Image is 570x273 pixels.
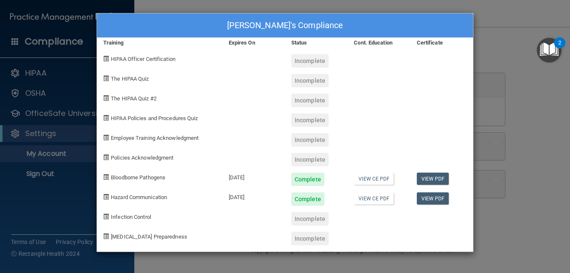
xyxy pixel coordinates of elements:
div: Complete [291,192,324,206]
div: Status [285,38,348,48]
a: View CE PDF [354,173,394,185]
div: [DATE] [222,186,285,206]
button: Open Resource Center, 2 new notifications [537,38,562,63]
div: Complete [291,173,324,186]
span: Employee Training Acknowledgment [111,135,199,141]
div: Certificate [411,38,473,48]
span: Infection Control [111,214,151,220]
div: Incomplete [291,94,329,107]
a: View CE PDF [354,192,394,205]
iframe: Drift Widget Chat Controller [528,215,560,247]
div: Incomplete [291,54,329,68]
span: [MEDICAL_DATA] Preparedness [111,234,187,240]
div: [PERSON_NAME]'s Compliance [97,13,473,38]
span: Bloodborne Pathogens [111,174,165,181]
span: The HIPAA Quiz #2 [111,95,157,102]
div: Expires On [222,38,285,48]
span: Hazard Communication [111,194,167,200]
div: Incomplete [291,74,329,87]
div: 2 [558,43,561,54]
div: Cont. Education [348,38,410,48]
div: [DATE] [222,166,285,186]
div: Incomplete [291,133,329,147]
span: Policies Acknowledgment [111,155,173,161]
div: Training [97,38,222,48]
span: HIPAA Officer Certification [111,56,175,62]
div: Incomplete [291,212,329,226]
a: View PDF [417,192,449,205]
span: HIPAA Policies and Procedures Quiz [111,115,198,121]
span: The HIPAA Quiz [111,76,149,82]
a: View PDF [417,173,449,185]
div: Incomplete [291,113,329,127]
div: Incomplete [291,232,329,245]
div: Incomplete [291,153,329,166]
